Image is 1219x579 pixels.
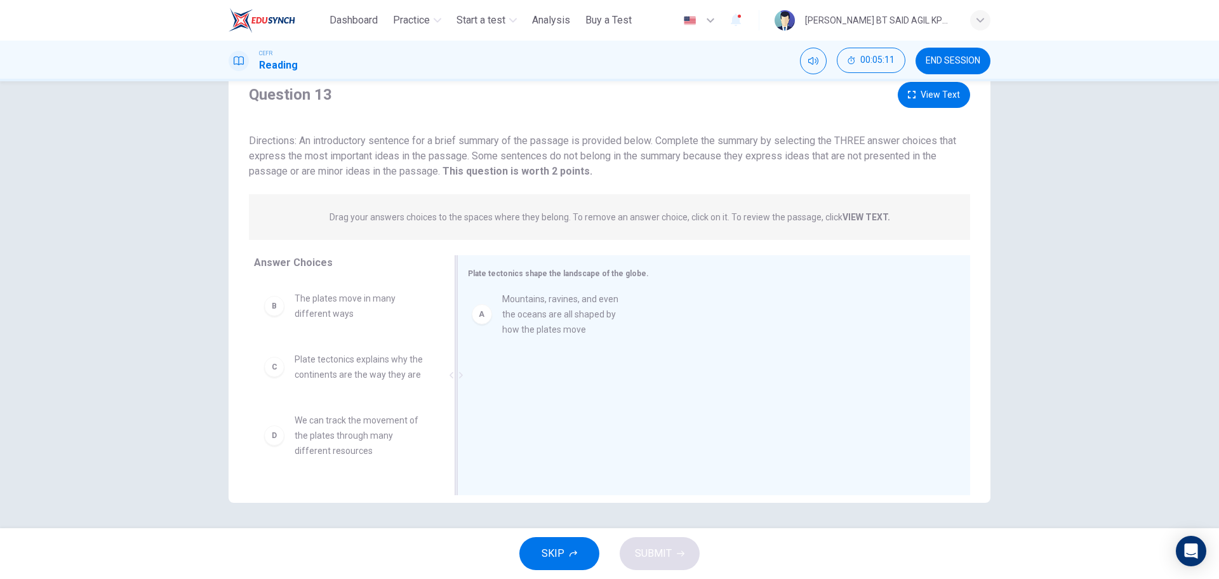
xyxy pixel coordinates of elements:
button: Start a test [451,9,522,32]
span: CEFR [259,49,272,58]
button: Analysis [527,9,575,32]
img: Profile picture [775,10,795,30]
span: Directions: An introductory sentence for a brief summary of the passage is provided below. Comple... [249,135,956,177]
button: SKIP [519,537,599,570]
button: Practice [388,9,446,32]
button: 00:05:11 [837,48,905,73]
strong: This question is worth 2 points. [440,165,592,177]
div: [PERSON_NAME] BT SAID AGIL KPM-Guru [805,13,955,28]
span: Start a test [456,13,505,28]
span: END SESSION [926,56,980,66]
span: SKIP [542,545,564,562]
span: 00:05:11 [860,55,895,65]
h1: Reading [259,58,298,73]
span: Practice [393,13,430,28]
span: Buy a Test [585,13,632,28]
a: ELTC logo [229,8,324,33]
button: Dashboard [324,9,383,32]
p: Drag your answers choices to the spaces where they belong. To remove an answer choice, click on i... [330,212,890,222]
img: ELTC logo [229,8,295,33]
span: Dashboard [330,13,378,28]
button: Buy a Test [580,9,637,32]
button: END SESSION [916,48,990,74]
div: Open Intercom Messenger [1176,536,1206,566]
h4: Question 13 [249,84,332,105]
strong: VIEW TEXT. [843,212,890,222]
button: View Text [898,82,970,108]
img: en [682,16,698,25]
span: Plate tectonics shape the landscape of the globe. [468,269,649,278]
span: Answer Choices [254,256,333,269]
div: Hide [837,48,905,74]
div: Mute [800,48,827,74]
span: Analysis [532,13,570,28]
